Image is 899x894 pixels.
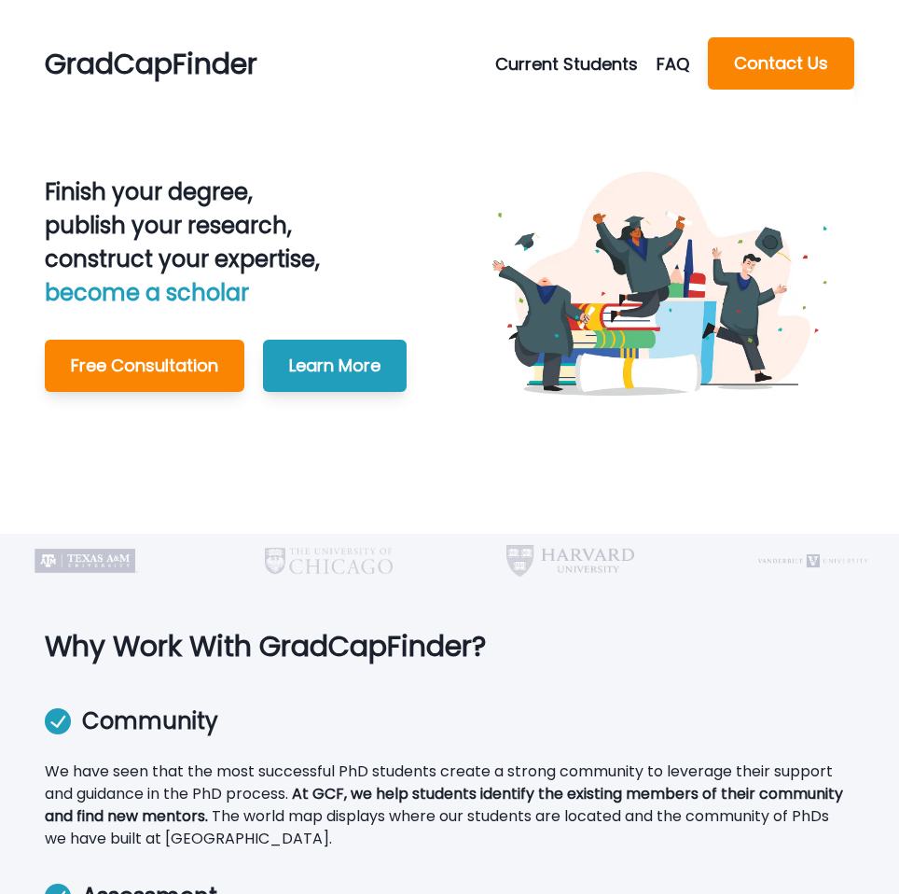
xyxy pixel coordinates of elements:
[495,51,657,77] button: Current Students
[506,534,634,589] img: Harvard University
[657,51,708,77] a: FAQ
[263,340,407,392] button: Learn More
[45,340,244,392] button: Free Consultation
[45,783,843,827] b: At GCF, we help students identify the existing members of their community and find new mentors.
[708,37,854,90] button: Contact Us
[45,761,854,850] p: We have seen that the most successful PhD students create a strong community to leverage their su...
[465,90,853,478] img: Graduating Students
[45,175,407,310] p: Finish your degree, publish your research, construct your expertise,
[45,625,854,667] p: Why Work With GradCapFinder?
[45,43,257,85] p: GradCapFinder
[22,534,150,589] img: Texas A&M University
[265,534,393,589] img: University of Chicago
[82,705,218,749] p: Community
[749,534,877,589] img: Vanderbilt University
[45,276,407,310] p: become a scholar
